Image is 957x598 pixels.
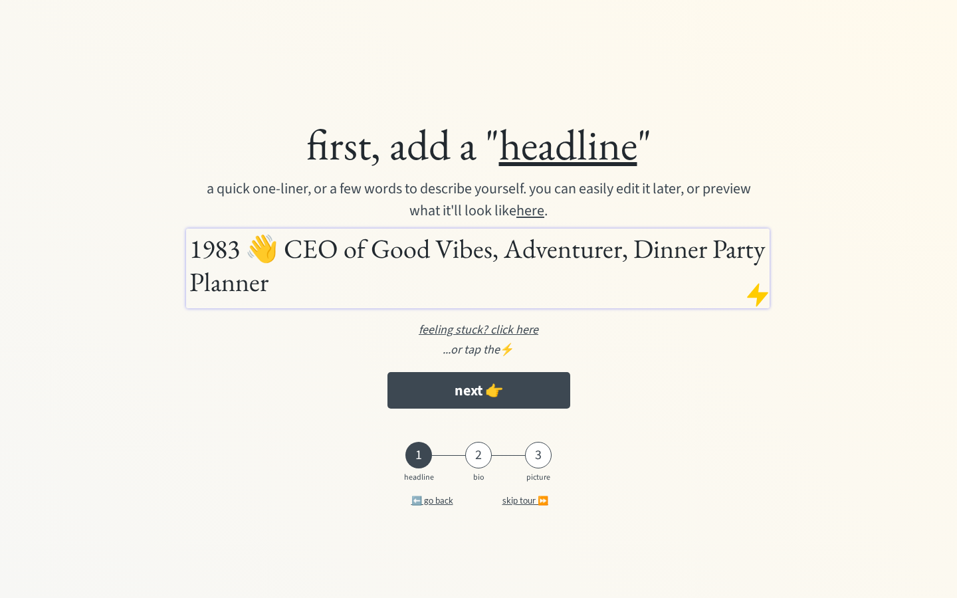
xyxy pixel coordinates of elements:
button: ⬅️ go back [389,487,475,514]
div: headline [402,473,435,482]
u: headline [499,116,637,172]
div: ⚡️ [120,341,837,359]
div: first, add a " " [120,118,837,171]
div: 1 [405,447,432,463]
h1: 1983 👋 CEO of Good Vibes, Adventurer, Dinner Party Planner [189,232,766,298]
u: feeling stuck? click here [419,322,538,338]
div: a quick one-liner, or a few words to describe yourself. you can easily edit it later, or preview ... [205,178,753,222]
u: here [516,200,544,221]
div: bio [462,473,495,482]
em: ...or tap the [443,342,500,358]
button: next 👉 [387,372,570,409]
div: picture [522,473,555,482]
div: 2 [465,447,492,463]
div: 3 [525,447,552,463]
button: skip tour ⏩ [482,487,568,514]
